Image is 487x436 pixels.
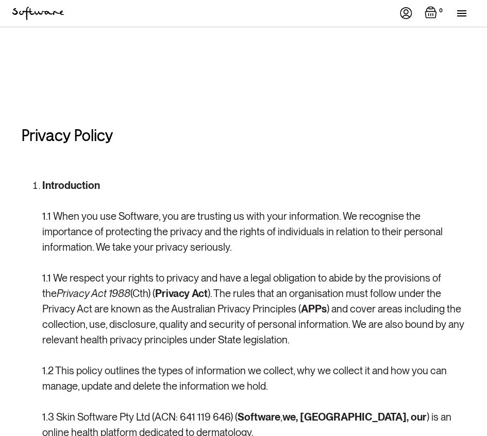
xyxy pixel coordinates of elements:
[12,7,64,20] img: Software Logo
[238,411,280,423] strong: Software
[155,287,208,300] strong: Privacy Act
[12,7,64,20] a: home
[282,411,427,423] strong: we, [GEOGRAPHIC_DATA], our
[437,6,445,15] div: 0
[57,287,130,300] em: Privacy Act 1988
[42,179,100,191] strong: Introduction
[22,126,113,145] h2: Privacy Policy
[425,6,445,21] a: Open cart
[301,303,327,315] strong: APPs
